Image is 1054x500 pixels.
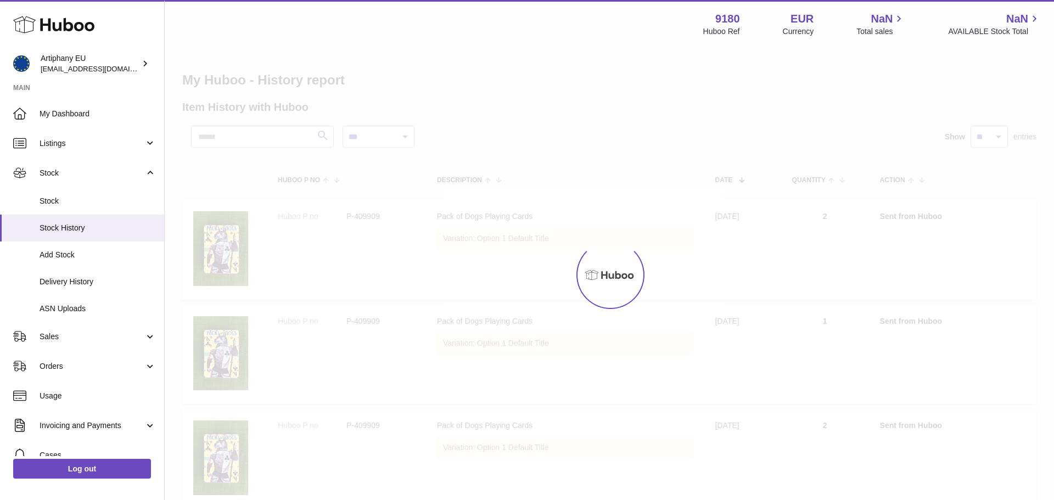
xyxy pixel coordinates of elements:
[1006,12,1028,26] span: NaN
[856,12,905,37] a: NaN Total sales
[856,26,905,37] span: Total sales
[948,26,1041,37] span: AVAILABLE Stock Total
[40,304,156,314] span: ASN Uploads
[40,250,156,260] span: Add Stock
[703,26,740,37] div: Huboo Ref
[948,12,1041,37] a: NaN AVAILABLE Stock Total
[40,420,144,431] span: Invoicing and Payments
[871,12,893,26] span: NaN
[40,109,156,119] span: My Dashboard
[13,55,30,72] img: internalAdmin-9180@internal.huboo.com
[40,450,156,460] span: Cases
[40,138,144,149] span: Listings
[41,53,139,74] div: Artiphany EU
[13,459,151,479] a: Log out
[40,168,144,178] span: Stock
[40,277,156,287] span: Delivery History
[41,64,161,73] span: [EMAIL_ADDRESS][DOMAIN_NAME]
[40,223,156,233] span: Stock History
[40,196,156,206] span: Stock
[40,332,144,342] span: Sales
[715,12,740,26] strong: 9180
[40,361,144,372] span: Orders
[790,12,814,26] strong: EUR
[783,26,814,37] div: Currency
[40,391,156,401] span: Usage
